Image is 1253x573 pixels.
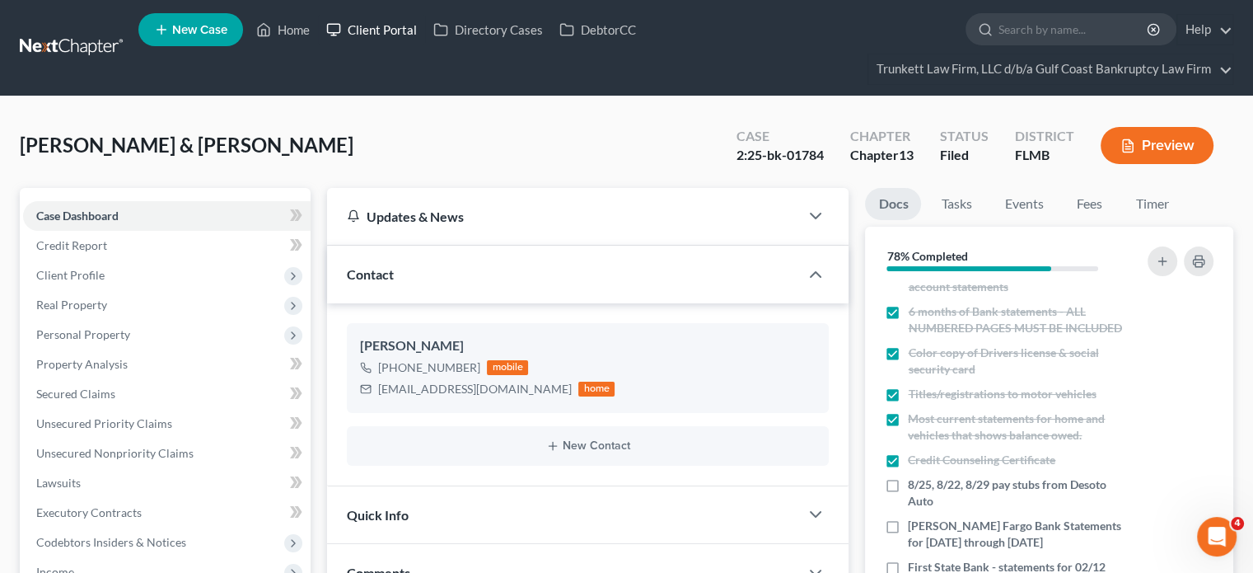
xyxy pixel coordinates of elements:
[347,507,409,523] span: Quick Info
[1197,517,1237,557] iframe: Intercom live chat
[11,7,42,38] button: go back
[289,7,319,36] div: Close
[850,146,914,165] div: Chapter
[36,446,194,460] span: Unsecured Nonpriority Claims
[1063,188,1115,220] a: Fees
[940,127,989,146] div: Status
[172,24,227,36] span: New Case
[26,271,257,336] div: If you’ve had multiple failed attempts after waiting 10 minutes and need to file by the end of th...
[899,147,914,162] span: 13
[360,439,816,453] button: New Contact
[13,107,270,411] div: 🚨 Notice: MFA Filing Issue 🚨We’ve noticed some users are not receiving the MFA pop-up when filing...
[1231,517,1244,530] span: 4
[908,303,1127,336] span: 6 months of Bank statements - ALL NUMBERED PAGES MUST BE INCLUDED
[1122,188,1181,220] a: Timer
[36,327,130,341] span: Personal Property
[736,146,824,165] div: 2:25-bk-01784
[1015,127,1074,146] div: District
[908,452,1055,468] span: Credit Counseling Certificate
[23,439,311,468] a: Unsecured Nonpriority Claims
[23,231,311,261] a: Credit Report
[23,350,311,379] a: Property Analysis
[36,535,186,549] span: Codebtors Insiders & Notices
[258,7,289,38] button: Home
[36,387,115,401] span: Secured Claims
[36,238,107,252] span: Credit Report
[1177,15,1232,45] a: Help
[97,215,195,228] b: 10 full minutes
[36,298,107,312] span: Real Property
[940,146,989,165] div: Filed
[80,21,153,37] p: Active 3h ago
[36,416,172,430] span: Unsecured Priority Claims
[908,477,1127,510] span: 8/25, 8/22, 8/29 pay stubs from Desoto Auto
[13,107,316,447] div: Emma says…
[908,345,1127,378] span: Color copy of Drivers license & social security card
[868,54,1232,84] a: Trunkett Law Firm, LLC d/b/a Gulf Coast Bankruptcy Law Firm
[908,518,1127,551] span: [PERSON_NAME] Fargo Bank Statements for [DATE] through [DATE]
[908,386,1096,402] span: Titles/registrations to motor vehicles
[47,9,73,35] img: Profile image for Emma
[283,440,309,467] button: Send a message…
[908,411,1127,444] span: Most current statements for home and vehicles that shows balance owed.
[487,360,528,375] div: mobile
[1101,127,1213,164] button: Preview
[347,266,394,282] span: Contact
[26,344,257,392] div: Our team is actively investigating this issue and will provide updates as soon as more informatio...
[23,379,311,409] a: Secured Claims
[23,498,311,528] a: Executory Contracts
[318,15,425,45] a: Client Portal
[378,359,480,376] div: [PHONE_NUMBER]
[36,476,81,490] span: Lawsuits
[347,208,779,225] div: Updates & News
[36,357,128,371] span: Property Analysis
[26,118,218,131] b: 🚨 Notice: MFA Filing Issue 🚨
[20,133,353,157] span: [PERSON_NAME] & [PERSON_NAME]
[26,142,257,190] div: We’ve noticed some users are not receiving the MFA pop-up when filing [DATE].
[425,15,551,45] a: Directory Cases
[736,127,824,146] div: Case
[1015,146,1074,165] div: FLMB
[578,382,615,397] div: home
[850,127,914,146] div: Chapter
[360,336,816,356] div: [PERSON_NAME]
[80,8,187,21] h1: [PERSON_NAME]
[52,447,65,460] button: Emoji picker
[991,188,1056,220] a: Events
[928,188,984,220] a: Tasks
[378,381,572,397] div: [EMAIL_ADDRESS][DOMAIN_NAME]
[14,412,316,440] textarea: Message…
[26,198,257,262] div: If you experience this issue, please wait at least between filing attempts to allow MFA to reset ...
[998,14,1149,45] input: Search by name...
[886,249,967,263] strong: 78% Completed
[36,505,142,519] span: Executory Contracts
[551,15,644,45] a: DebtorCC
[248,15,318,45] a: Home
[78,447,91,460] button: Gif picker
[865,188,921,220] a: Docs
[23,201,311,231] a: Case Dashboard
[23,409,311,439] a: Unsecured Priority Claims
[105,447,118,460] button: Start recording
[26,447,39,460] button: Upload attachment
[36,268,105,282] span: Client Profile
[36,209,119,223] span: Case Dashboard
[23,468,311,498] a: Lawsuits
